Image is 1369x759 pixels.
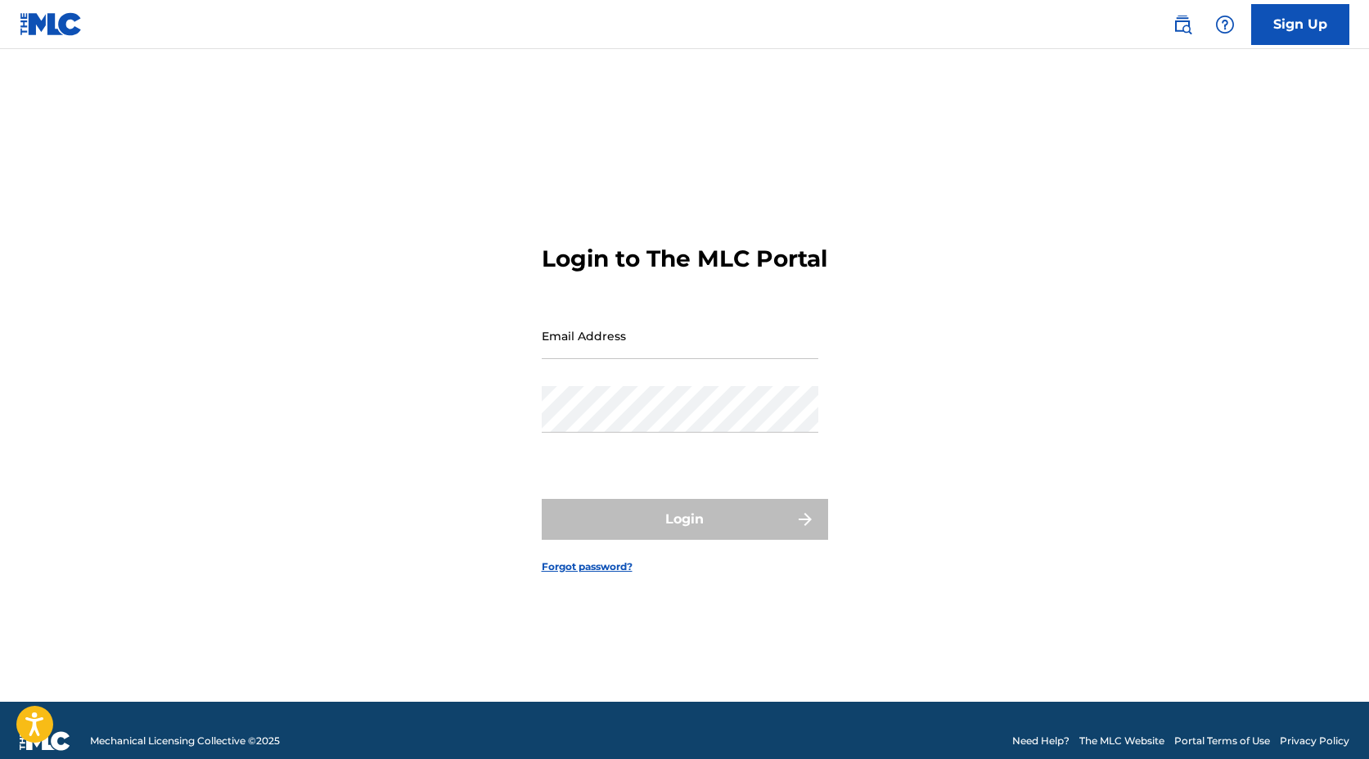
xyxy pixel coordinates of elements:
a: Privacy Policy [1280,734,1349,748]
a: Sign Up [1251,4,1349,45]
a: Forgot password? [542,559,633,574]
a: Need Help? [1012,734,1070,748]
a: Public Search [1166,8,1199,41]
a: The MLC Website [1079,734,1164,748]
img: search [1173,15,1192,34]
span: Mechanical Licensing Collective © 2025 [90,734,280,748]
img: logo [20,731,70,751]
img: help [1215,15,1235,34]
h3: Login to The MLC Portal [542,245,827,273]
div: Help [1209,8,1241,41]
a: Portal Terms of Use [1174,734,1270,748]
img: MLC Logo [20,12,83,36]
